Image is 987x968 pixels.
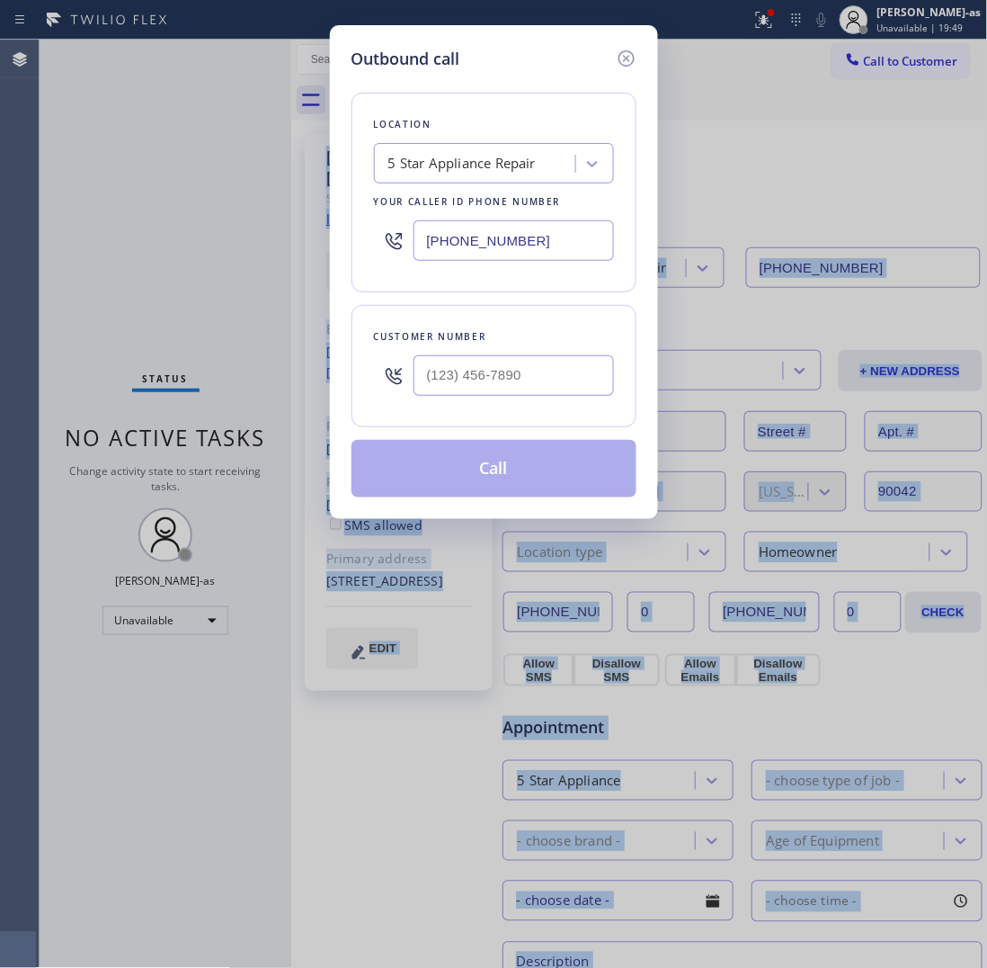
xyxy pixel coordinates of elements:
[388,154,537,175] div: 5 Star Appliance Repair
[413,355,614,396] input: (123) 456-7890
[351,47,460,71] h5: Outbound call
[351,440,636,497] button: Call
[374,193,614,211] div: Your caller id phone number
[413,220,614,261] input: (123) 456-7890
[374,115,614,134] div: Location
[374,327,614,346] div: Customer number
